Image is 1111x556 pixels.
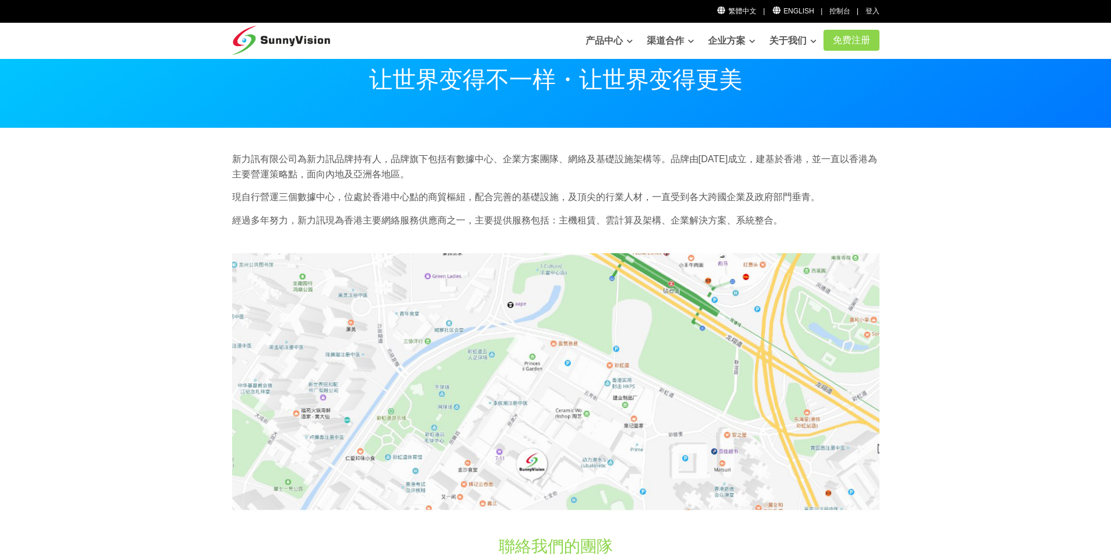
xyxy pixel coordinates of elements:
a: 关于我们 [769,29,816,53]
a: 企业方案 [708,29,755,53]
p: 經過多年努力，新力訊現為香港主要網絡服務供應商之一，主要提供服務包括：主機租賃、雲計算及架構、企業解決方案、系統整合。 [232,213,879,228]
p: 让世界变得不一样・让世界变得更美 [232,68,879,91]
p: 新力訊有限公司為新力訊品牌持有人，品牌旗下包括有數據中心、企業方案團隊、網絡及基礎設施架構等。品牌由[DATE]成立，建基於香港，並一直以香港為主要營運策略點，面向內地及亞洲各地區。 [232,152,879,181]
a: 渠道合作 [647,29,694,53]
li: | [763,6,765,17]
a: 免费注册 [823,30,879,51]
a: 产品中心 [586,29,633,53]
img: How to visit SunnyVision? [232,253,879,511]
li: | [857,6,858,17]
p: 現自行營運三個數據中心，位處於香港中心點的商貿樞紐，配合完善的基礎設施，及頂尖的行業人材，一直受到各大跨國企業及政府部門垂青。 [232,190,879,205]
a: 控制台 [829,7,850,15]
a: 登入 [865,7,879,15]
a: English [772,7,814,15]
li: | [821,6,822,17]
a: 繁體中文 [717,7,757,15]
